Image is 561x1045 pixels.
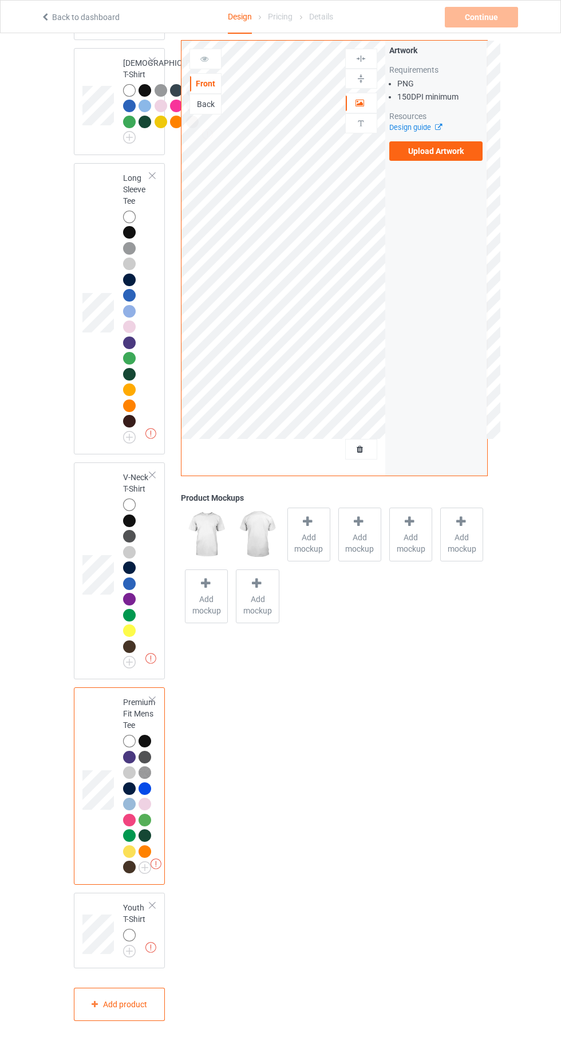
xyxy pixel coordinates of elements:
[268,1,293,33] div: Pricing
[236,593,278,616] span: Add mockup
[123,902,151,953] div: Youth T-Shirt
[123,696,155,873] div: Premium Fit Mens Tee
[185,569,228,623] div: Add mockup
[440,508,483,561] div: Add mockup
[236,569,279,623] div: Add mockup
[287,508,330,561] div: Add mockup
[389,141,483,161] label: Upload Artwork
[397,91,483,102] li: 150 DPI minimum
[41,13,120,22] a: Back to dashboard
[389,123,441,132] a: Design guide
[309,1,333,33] div: Details
[185,508,228,561] img: regular.jpg
[123,57,207,140] div: [DEMOGRAPHIC_DATA] T-Shirt
[74,988,165,1022] div: Add product
[74,687,165,885] div: Premium Fit Mens Tee
[123,656,136,668] img: svg+xml;base64,PD94bWwgdmVyc2lvbj0iMS4wIiBlbmNvZGluZz0iVVRGLTgiPz4KPHN2ZyB3aWR0aD0iMjJweCIgaGVpZ2...
[236,508,279,561] img: regular.jpg
[339,532,381,555] span: Add mockup
[288,532,330,555] span: Add mockup
[123,131,136,144] img: svg+xml;base64,PD94bWwgdmVyc2lvbj0iMS4wIiBlbmNvZGluZz0iVVRGLTgiPz4KPHN2ZyB3aWR0aD0iMjJweCIgaGVpZ2...
[123,172,151,440] div: Long Sleeve Tee
[228,1,252,34] div: Design
[181,492,487,504] div: Product Mockups
[389,45,483,56] div: Artwork
[389,64,483,76] div: Requirements
[123,472,151,664] div: V-Neck T-Shirt
[190,98,221,110] div: Back
[151,858,161,869] img: exclamation icon
[338,508,381,561] div: Add mockup
[74,48,165,155] div: [DEMOGRAPHIC_DATA] T-Shirt
[389,508,432,561] div: Add mockup
[389,110,483,122] div: Resources
[145,428,156,439] img: exclamation icon
[441,532,483,555] span: Add mockup
[74,462,165,679] div: V-Neck T-Shirt
[139,861,151,874] img: svg+xml;base64,PD94bWwgdmVyc2lvbj0iMS4wIiBlbmNvZGluZz0iVVRGLTgiPz4KPHN2ZyB3aWR0aD0iMjJweCIgaGVpZ2...
[397,78,483,89] li: PNG
[355,53,366,64] img: svg%3E%0A
[145,653,156,664] img: exclamation icon
[190,78,221,89] div: Front
[123,945,136,957] img: svg+xml;base64,PD94bWwgdmVyc2lvbj0iMS4wIiBlbmNvZGluZz0iVVRGLTgiPz4KPHN2ZyB3aWR0aD0iMjJweCIgaGVpZ2...
[74,893,165,968] div: Youth T-Shirt
[74,163,165,454] div: Long Sleeve Tee
[145,942,156,953] img: exclamation icon
[355,118,366,129] img: svg%3E%0A
[123,431,136,444] img: svg+xml;base64,PD94bWwgdmVyc2lvbj0iMS4wIiBlbmNvZGluZz0iVVRGLTgiPz4KPHN2ZyB3aWR0aD0iMjJweCIgaGVpZ2...
[390,532,432,555] span: Add mockup
[139,766,151,779] img: heather_texture.png
[185,593,227,616] span: Add mockup
[355,73,366,84] img: svg%3E%0A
